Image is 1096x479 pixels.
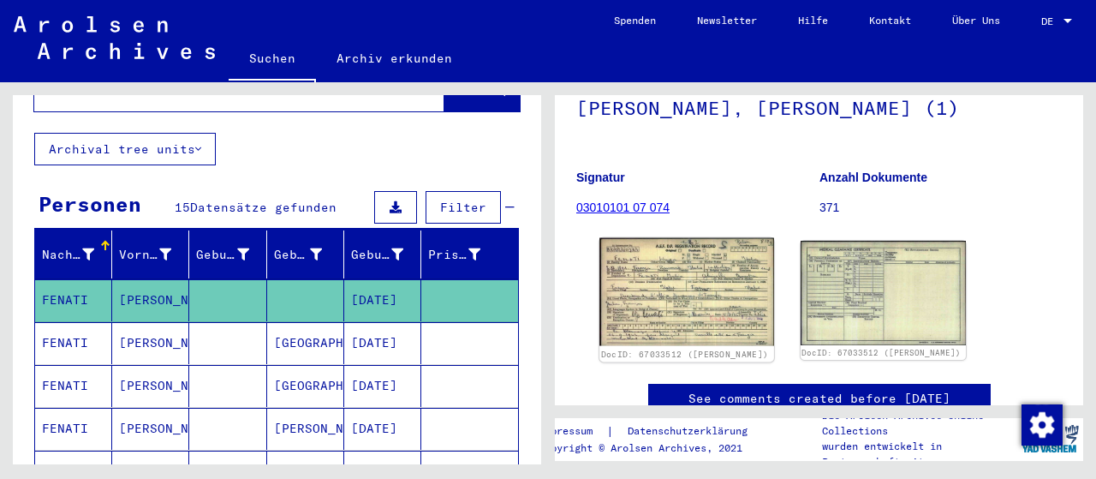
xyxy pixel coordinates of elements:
[35,408,112,450] mat-cell: FENATI
[42,241,116,268] div: Nachname
[428,241,502,268] div: Prisoner #
[576,201,670,214] a: 03010101 07 074
[344,322,421,364] mat-cell: [DATE]
[267,322,344,364] mat-cell: [GEOGRAPHIC_DATA]
[822,408,1017,439] p: Die Arolsen Archives Online-Collections
[42,246,94,264] div: Nachname
[688,390,950,408] a: See comments created before [DATE]
[822,439,1017,470] p: wurden entwickelt in Partnerschaft mit
[196,241,270,268] div: Geburtsname
[1041,15,1060,27] span: DE
[344,408,421,450] mat-cell: [DATE]
[819,199,1062,217] p: 371
[14,16,215,59] img: Arolsen_neg.svg
[428,246,480,264] div: Prisoner #
[801,348,961,357] a: DocID: 67033512 ([PERSON_NAME])
[539,440,768,456] p: Copyright © Arolsen Archives, 2021
[39,189,141,219] div: Personen
[112,408,189,450] mat-cell: [PERSON_NAME]
[599,238,773,346] img: 001.jpg
[316,38,473,79] a: Archiv erkunden
[614,422,768,440] a: Datenschutzerklärung
[539,422,768,440] div: |
[229,38,316,82] a: Suchen
[1022,404,1063,446] img: Zustimmung ändern
[274,246,322,264] div: Geburt‏
[344,365,421,407] mat-cell: [DATE]
[440,200,486,215] span: Filter
[351,246,403,264] div: Geburtsdatum
[539,422,606,440] a: Impressum
[267,365,344,407] mat-cell: [GEOGRAPHIC_DATA]
[421,231,518,278] mat-header-cell: Prisoner #
[112,279,189,321] mat-cell: [PERSON_NAME]
[819,171,927,184] b: Anzahl Dokumente
[274,241,343,268] div: Geburt‏
[112,231,189,278] mat-header-cell: Vorname
[175,200,190,215] span: 15
[344,231,421,278] mat-header-cell: Geburtsdatum
[35,365,112,407] mat-cell: FENATI
[119,241,193,268] div: Vorname
[426,191,501,224] button: Filter
[576,171,625,184] b: Signatur
[1018,417,1082,460] img: yv_logo.png
[112,365,189,407] mat-cell: [PERSON_NAME]
[35,279,112,321] mat-cell: FENATI
[35,322,112,364] mat-cell: FENATI
[35,231,112,278] mat-header-cell: Nachname
[344,279,421,321] mat-cell: [DATE]
[601,350,768,360] a: DocID: 67033512 ([PERSON_NAME])
[267,231,344,278] mat-header-cell: Geburt‏
[196,246,248,264] div: Geburtsname
[112,322,189,364] mat-cell: [PERSON_NAME]
[351,241,425,268] div: Geburtsdatum
[119,246,171,264] div: Vorname
[801,241,967,345] img: 002.jpg
[34,133,216,165] button: Archival tree units
[189,231,266,278] mat-header-cell: Geburtsname
[190,200,337,215] span: Datensätze gefunden
[267,408,344,450] mat-cell: [PERSON_NAME]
